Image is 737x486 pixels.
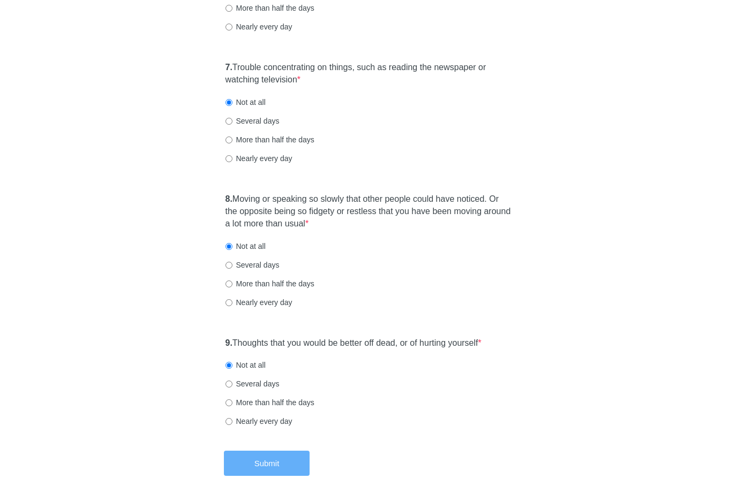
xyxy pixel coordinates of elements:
[225,97,266,108] label: Not at all
[225,24,232,31] input: Nearly every day
[225,100,232,107] input: Not at all
[225,244,232,250] input: Not at all
[225,338,482,350] label: Thoughts that you would be better off dead, or of hurting yourself
[225,400,232,407] input: More than half the days
[225,118,232,125] input: Several days
[225,262,232,269] input: Several days
[225,137,232,144] input: More than half the days
[224,451,310,476] button: Submit
[225,416,292,427] label: Nearly every day
[225,194,512,231] label: Moving or speaking so slowly that other people could have noticed. Or the opposite being so fidge...
[225,362,232,369] input: Not at all
[225,156,232,163] input: Nearly every day
[225,419,232,426] input: Nearly every day
[225,339,232,348] strong: 9.
[225,279,314,290] label: More than half the days
[225,260,280,271] label: Several days
[225,154,292,164] label: Nearly every day
[225,300,232,307] input: Nearly every day
[225,281,232,288] input: More than half the days
[225,63,232,72] strong: 7.
[225,379,280,390] label: Several days
[225,116,280,127] label: Several days
[225,360,266,371] label: Not at all
[225,298,292,308] label: Nearly every day
[225,3,314,14] label: More than half the days
[225,62,512,87] label: Trouble concentrating on things, such as reading the newspaper or watching television
[225,5,232,12] input: More than half the days
[225,195,232,204] strong: 8.
[225,381,232,388] input: Several days
[225,135,314,146] label: More than half the days
[225,22,292,33] label: Nearly every day
[225,398,314,408] label: More than half the days
[225,241,266,252] label: Not at all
